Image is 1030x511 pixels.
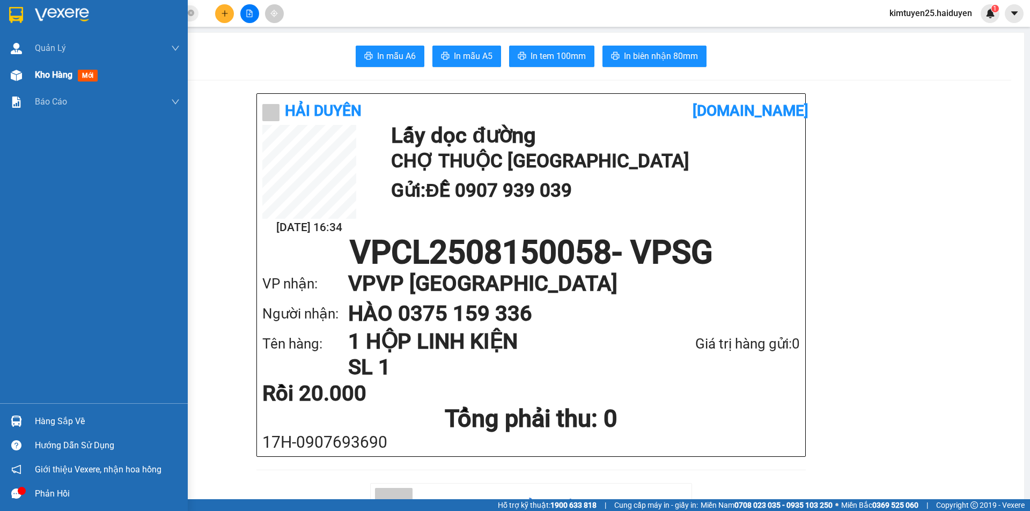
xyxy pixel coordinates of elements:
[11,70,22,81] img: warehouse-icon
[9,9,165,22] div: VP Cai Lậy
[215,4,234,23] button: plus
[9,35,165,50] div: 0907939039
[246,10,253,17] span: file-add
[611,51,620,62] span: printer
[348,299,778,329] h1: HÀO 0375 159 336
[991,5,999,12] sup: 1
[171,44,180,53] span: down
[531,49,586,63] span: In tem 100mm
[348,269,778,299] h1: VP VP [GEOGRAPHIC_DATA]
[993,5,997,12] span: 1
[9,50,165,87] span: CHỢ THUỘC [GEOGRAPHIC_DATA]
[188,9,194,19] span: close-circle
[265,4,284,23] button: aim
[11,488,21,499] span: message
[35,438,180,454] div: Hướng dẫn sử dụng
[11,440,21,450] span: question-circle
[624,49,698,63] span: In biên nhận 80mm
[262,433,800,451] div: 17H-0907693690
[9,22,165,35] div: ĐỀ
[605,499,606,511] span: |
[391,176,794,205] h1: Gửi: ĐỀ 0907 939 039
[348,354,638,380] h1: SL 1
[262,383,440,404] div: Rồi 20.000
[377,49,416,63] span: In mẫu A6
[35,413,180,429] div: Hàng sắp về
[262,236,800,269] h1: VPCL2508150058 - VPSG
[188,10,194,16] span: close-circle
[9,56,25,67] span: DĐ:
[550,501,597,509] strong: 1900 633 818
[11,416,22,427] img: warehouse-icon
[614,499,698,511] span: Cung cấp máy in - giấy in:
[441,51,450,62] span: printer
[11,464,21,475] span: notification
[498,499,597,511] span: Hỗ trợ kỹ thuật:
[454,49,492,63] span: In mẫu A5
[11,97,22,108] img: solution-icon
[432,46,501,67] button: printerIn mẫu A5
[701,499,833,511] span: Miền Nam
[11,43,22,54] img: warehouse-icon
[262,404,800,433] h1: Tổng phải thu: 0
[262,219,356,236] h2: [DATE] 16:34
[171,98,180,106] span: down
[348,329,638,354] h1: 1 HỘP LINH KIỆN
[391,146,794,176] h2: CHỢ THUỘC [GEOGRAPHIC_DATA]
[985,9,995,18] img: icon-new-feature
[841,499,918,511] span: Miền Bắc
[262,273,348,295] div: VP nhận:
[270,10,278,17] span: aim
[970,501,978,509] span: copyright
[262,333,348,355] div: Tên hàng:
[364,51,373,62] span: printer
[35,70,72,80] span: Kho hàng
[518,51,526,62] span: printer
[356,46,424,67] button: printerIn mẫu A6
[509,46,594,67] button: printerIn tem 100mm
[638,333,800,355] div: Giá trị hàng gửi: 0
[221,10,229,17] span: plus
[35,463,161,476] span: Giới thiệu Vexere, nhận hoa hồng
[881,6,981,20] span: kimtuyen25.haiduyen
[734,501,833,509] strong: 0708 023 035 - 0935 103 250
[391,125,794,146] h1: Lấy dọc đường
[835,503,838,507] span: ⚪️
[262,303,348,325] div: Người nhận:
[1005,4,1024,23] button: caret-down
[1010,9,1019,18] span: caret-down
[9,7,23,23] img: logo-vxr
[285,102,362,120] b: Hải Duyên
[693,102,808,120] b: [DOMAIN_NAME]
[35,41,66,55] span: Quản Lý
[35,95,67,108] span: Báo cáo
[9,10,26,21] span: Gửi:
[602,46,707,67] button: printerIn biên nhận 80mm
[78,70,98,82] span: mới
[35,486,180,502] div: Phản hồi
[240,4,259,23] button: file-add
[872,501,918,509] strong: 0369 525 060
[926,499,928,511] span: |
